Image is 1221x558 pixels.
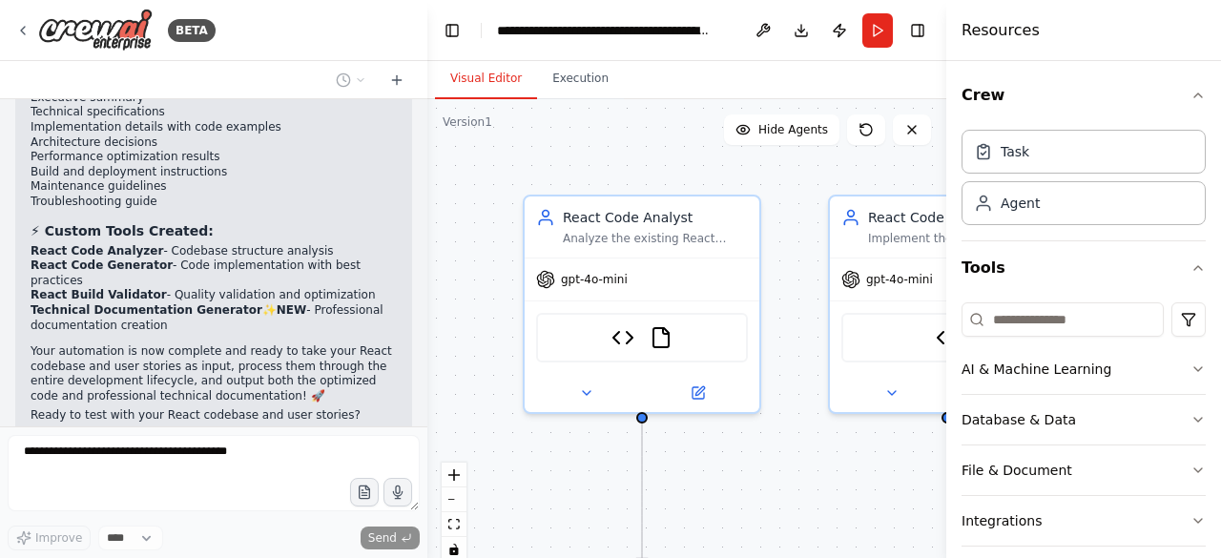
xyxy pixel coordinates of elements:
div: React Code Analyst [563,208,748,227]
div: Implement the user story requirements by modifying existing React components or creating new ones... [868,231,1053,246]
div: File & Document [962,461,1072,480]
li: Maintenance guidelines [31,179,397,195]
div: Agent [1001,194,1040,213]
strong: Technical Documentation Generator [31,303,262,317]
button: Click to speak your automation idea [383,478,412,506]
span: gpt-4o-mini [866,272,933,287]
p: Your automation is now complete and ready to take your React codebase and user stories as input, ... [31,344,397,403]
li: Technical specifications [31,105,397,120]
button: Send [361,527,420,549]
button: Integrations [962,496,1206,546]
button: Switch to previous chat [328,69,374,92]
span: gpt-4o-mini [561,272,628,287]
p: Ready to test with your React codebase and user stories? [31,408,397,424]
div: Crew [962,122,1206,240]
button: fit view [442,512,466,537]
button: Hide right sidebar [904,17,931,44]
button: Database & Data [962,395,1206,444]
li: Performance optimization results [31,150,397,165]
button: zoom out [442,487,466,512]
img: React Code Analyzer [611,326,634,349]
li: Troubleshooting guide [31,195,397,210]
img: Logo [38,9,153,52]
button: Crew [962,69,1206,122]
span: Hide Agents [758,122,828,137]
img: React Code Generator [936,326,959,349]
img: FileReadTool [650,326,673,349]
button: Hide left sidebar [439,17,466,44]
button: zoom in [442,463,466,487]
li: - Code implementation with best practices [31,258,397,288]
button: Hide Agents [724,114,839,145]
strong: ⚡ Custom Tools Created: [31,223,214,238]
li: Architecture decisions [31,135,397,151]
div: React Code Developer [868,208,1053,227]
div: Analyze the existing React codebase structure and user story requirements to understand what chan... [563,231,748,246]
div: React Code AnalystAnalyze the existing React codebase structure and user story requirements to un... [523,195,761,414]
button: Open in side panel [644,382,752,404]
button: Tools [962,241,1206,295]
li: ✅ including: [31,75,397,209]
strong: React Code Generator [31,258,173,272]
strong: NEW [277,303,306,317]
h4: Resources [962,19,1040,42]
div: Task [1001,142,1029,161]
strong: React Code Analyzer [31,244,163,258]
li: ✨ - Professional documentation creation [31,303,397,333]
button: Visual Editor [435,59,537,99]
div: Integrations [962,511,1042,530]
button: Start a new chat [382,69,412,92]
button: Upload files [350,478,379,506]
li: Build and deployment instructions [31,165,397,180]
div: AI & Machine Learning [962,360,1111,379]
li: Implementation details with code examples [31,120,397,135]
strong: React Build Validator [31,288,167,301]
li: - Quality validation and optimization [31,288,397,303]
button: File & Document [962,445,1206,495]
div: BETA [168,19,216,42]
div: Version 1 [443,114,492,130]
button: AI & Machine Learning [962,344,1206,394]
div: React Code DeveloperImplement the user story requirements by modifying existing React components ... [828,195,1066,414]
span: Send [368,530,397,546]
div: Database & Data [962,410,1076,429]
button: Improve [8,526,91,550]
button: Execution [537,59,624,99]
nav: breadcrumb [497,21,712,40]
span: Improve [35,530,82,546]
li: - Codebase structure analysis [31,244,397,259]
